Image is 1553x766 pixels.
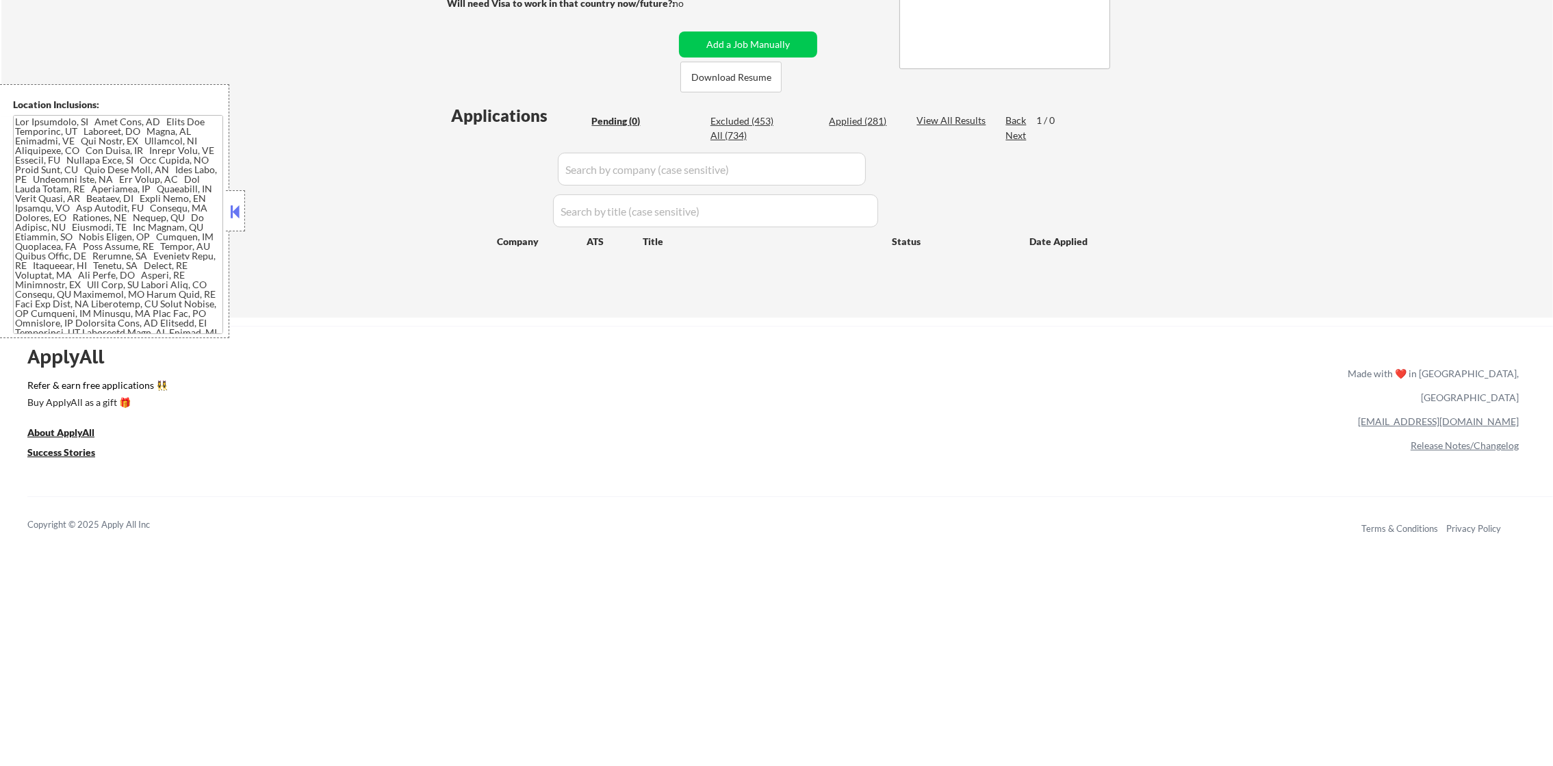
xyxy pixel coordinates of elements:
div: ATS [587,235,643,248]
a: Success Stories [27,445,114,462]
div: Company [497,235,587,248]
input: Search by company (case sensitive) [558,153,866,186]
u: About ApplyAll [27,426,94,438]
div: Status [892,229,1010,253]
div: Pending (0) [591,114,660,128]
div: Buy ApplyAll as a gift 🎁 [27,398,164,407]
div: Applications [451,107,587,124]
a: Privacy Policy [1446,523,1501,534]
div: Applied (281) [829,114,897,128]
div: Date Applied [1029,235,1090,248]
a: Refer & earn free applications 👯‍♀️ [27,381,1062,395]
div: Copyright © 2025 Apply All Inc [27,518,185,532]
a: Terms & Conditions [1361,523,1438,534]
a: Release Notes/Changelog [1411,439,1519,451]
div: Made with ❤️ in [GEOGRAPHIC_DATA], [GEOGRAPHIC_DATA] [1342,361,1519,409]
button: Add a Job Manually [679,31,817,58]
div: Title [643,235,879,248]
input: Search by title (case sensitive) [553,194,878,227]
a: About ApplyAll [27,425,114,442]
div: Excluded (453) [710,114,779,128]
a: [EMAIL_ADDRESS][DOMAIN_NAME] [1358,416,1519,427]
u: Success Stories [27,446,95,458]
div: Location Inclusions: [13,98,224,112]
div: Back [1005,114,1027,127]
div: 1 / 0 [1036,114,1068,127]
div: ApplyAll [27,345,120,368]
button: Download Resume [680,62,782,92]
div: All (734) [710,129,779,142]
div: View All Results [916,114,990,127]
a: Buy ApplyAll as a gift 🎁 [27,395,164,412]
div: Next [1005,129,1027,142]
